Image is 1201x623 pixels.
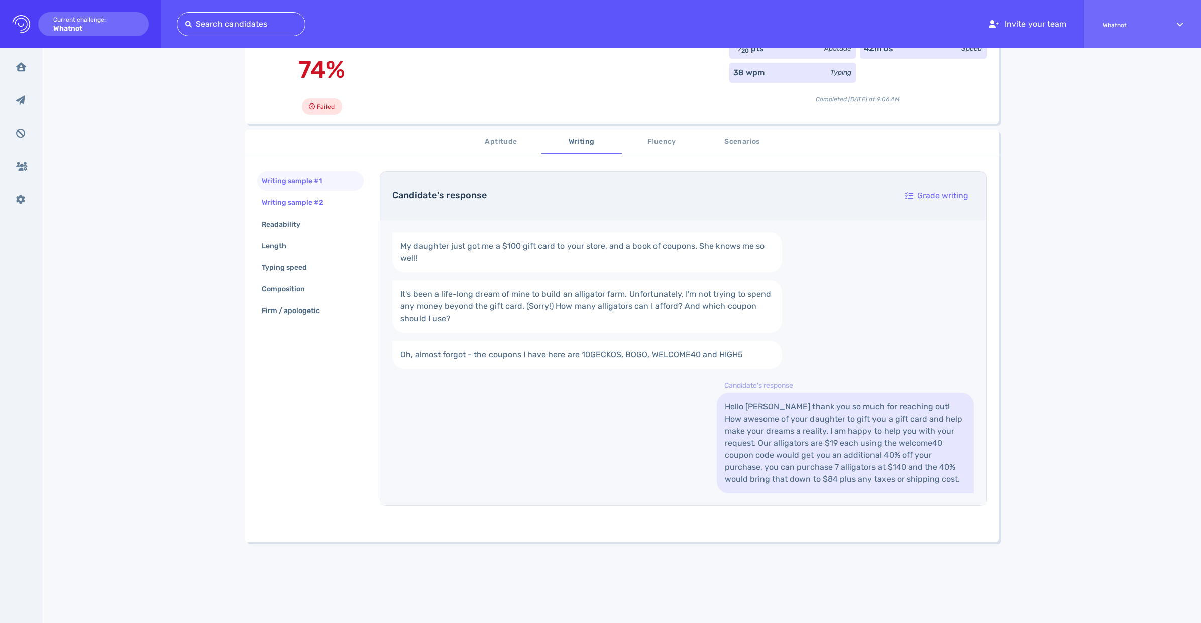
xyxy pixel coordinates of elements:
button: Grade writing [900,184,974,208]
div: 38 wpm [733,67,765,79]
a: Hello [PERSON_NAME] thank you so much for reaching out! How awesome of your daughter to gift you ... [717,393,974,493]
span: Writing [548,136,616,148]
div: Writing sample #2 [260,195,336,210]
div: ⁄ pts [733,43,765,55]
div: Writing sample #1 [260,174,335,188]
h4: Candidate's response [392,190,887,201]
div: 42m 0s [864,43,893,55]
div: Grade writing [900,184,973,207]
span: 74% [298,55,345,84]
div: Readability [260,217,313,232]
a: Oh, almost forgot - the coupons I have here are 10GECKOS, BOGO, WELCOME40 and HIGH5 [392,341,782,369]
sup: 12 [733,43,740,50]
span: Scenarios [708,136,777,148]
a: My daughter just got me a $100 gift card to your store, and a book of coupons. She knows me so well! [392,232,782,272]
div: Aptitude [824,43,851,54]
span: Whatnot [1103,22,1159,29]
div: Speed [961,43,982,54]
sub: 20 [741,47,749,54]
div: Typing [830,67,851,78]
div: Completed [DATE] at 9:06 AM [729,87,987,104]
span: Failed [317,100,334,113]
span: Aptitude [467,136,535,148]
div: Composition [260,282,317,296]
div: Firm / apologetic [260,303,333,318]
div: Typing speed [260,260,319,275]
span: Fluency [628,136,696,148]
a: It's been a life-long dream of mine to build an alligator farm. Unfortunately, I'm not trying to ... [392,280,782,333]
div: Length [260,239,298,253]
